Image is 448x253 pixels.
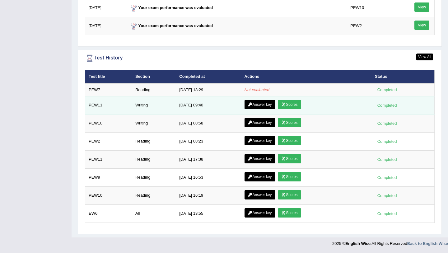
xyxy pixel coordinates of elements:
[176,169,241,187] td: [DATE] 16:53
[132,133,176,151] td: Reading
[132,96,176,115] td: Writing
[176,115,241,133] td: [DATE] 08:58
[132,83,176,96] td: Reading
[176,133,241,151] td: [DATE] 08:23
[414,2,429,12] a: View
[278,190,301,199] a: Scores
[132,115,176,133] td: Writing
[176,151,241,169] td: [DATE] 17:38
[241,70,371,83] th: Actions
[85,54,435,63] div: Test History
[85,133,132,151] td: PEW2
[132,205,176,223] td: All
[347,17,397,35] td: PEW2
[129,23,213,28] strong: Your exam performance was evaluated
[85,83,132,96] td: PEW7
[132,151,176,169] td: Reading
[375,102,399,109] div: Completed
[176,96,241,115] td: [DATE] 09:40
[85,115,132,133] td: PEW10
[407,241,448,246] a: Back to English Wise
[245,172,275,181] a: Answer key
[176,187,241,205] td: [DATE] 16:19
[245,136,275,145] a: Answer key
[132,169,176,187] td: Reading
[332,237,448,246] div: 2025 © All Rights Reserved
[375,87,399,93] div: Completed
[416,54,433,60] a: View All
[375,156,399,163] div: Completed
[278,172,301,181] a: Scores
[85,205,132,223] td: EW6
[278,136,301,145] a: Scores
[375,210,399,217] div: Completed
[345,241,371,246] strong: English Wise.
[245,190,275,199] a: Answer key
[85,151,132,169] td: PEW11
[278,208,301,218] a: Scores
[176,83,241,96] td: [DATE] 18:29
[245,208,275,218] a: Answer key
[176,205,241,223] td: [DATE] 13:55
[176,70,241,83] th: Completed at
[85,169,132,187] td: PEW9
[245,118,275,127] a: Answer key
[375,138,399,145] div: Completed
[129,5,213,10] strong: Your exam performance was evaluated
[245,100,275,109] a: Answer key
[371,70,435,83] th: Status
[245,154,275,163] a: Answer key
[375,120,399,127] div: Completed
[278,154,301,163] a: Scores
[85,187,132,205] td: PEW10
[278,100,301,109] a: Scores
[85,70,132,83] th: Test title
[375,192,399,199] div: Completed
[132,70,176,83] th: Section
[85,17,126,35] td: [DATE]
[375,174,399,181] div: Completed
[85,96,132,115] td: PEW11
[132,187,176,205] td: Reading
[245,87,269,92] em: Not evaluated
[278,118,301,127] a: Scores
[414,21,429,30] a: View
